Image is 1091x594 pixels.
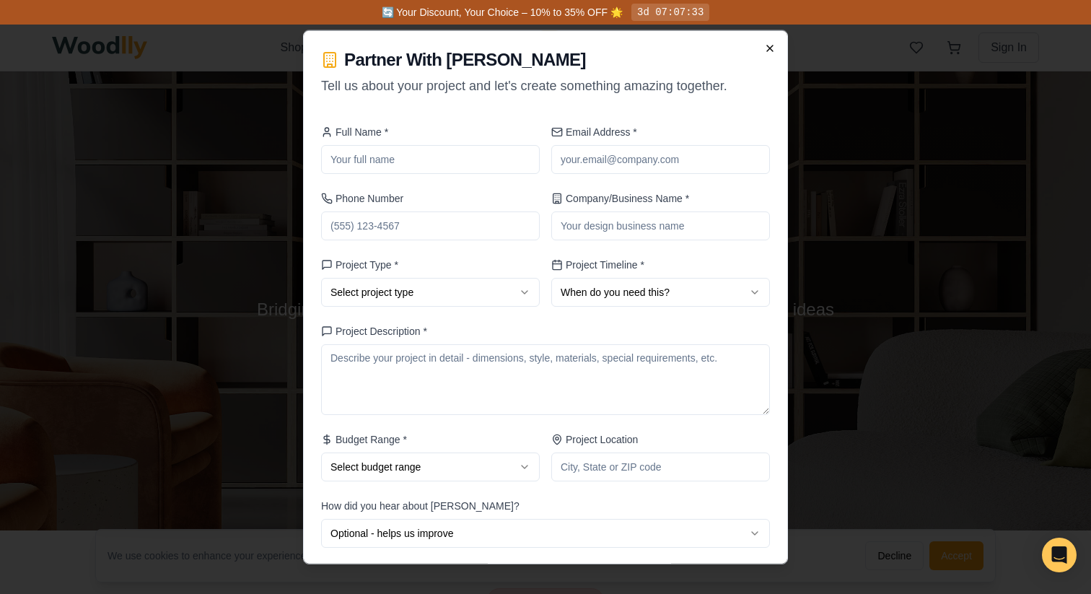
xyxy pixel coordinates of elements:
[321,48,770,71] h2: Partner With [PERSON_NAME]
[321,75,770,95] p: Tell us about your project and let's create something amazing together.
[551,124,770,139] label: Email Address *
[551,211,770,240] input: Your design business name
[321,498,770,512] label: How did you hear about [PERSON_NAME]?
[551,432,770,446] label: Project Location
[551,191,770,205] label: Company/Business Name *
[321,257,540,271] label: Project Type *
[321,323,770,338] label: Project Description *
[321,191,540,205] label: Phone Number
[321,124,540,139] label: Full Name *
[321,432,540,446] label: Budget Range *
[551,257,770,271] label: Project Timeline *
[321,211,540,240] input: (555) 123-4567
[321,144,540,173] input: Your full name
[551,144,770,173] input: your.email@company.com
[551,452,770,481] input: City, State or ZIP code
